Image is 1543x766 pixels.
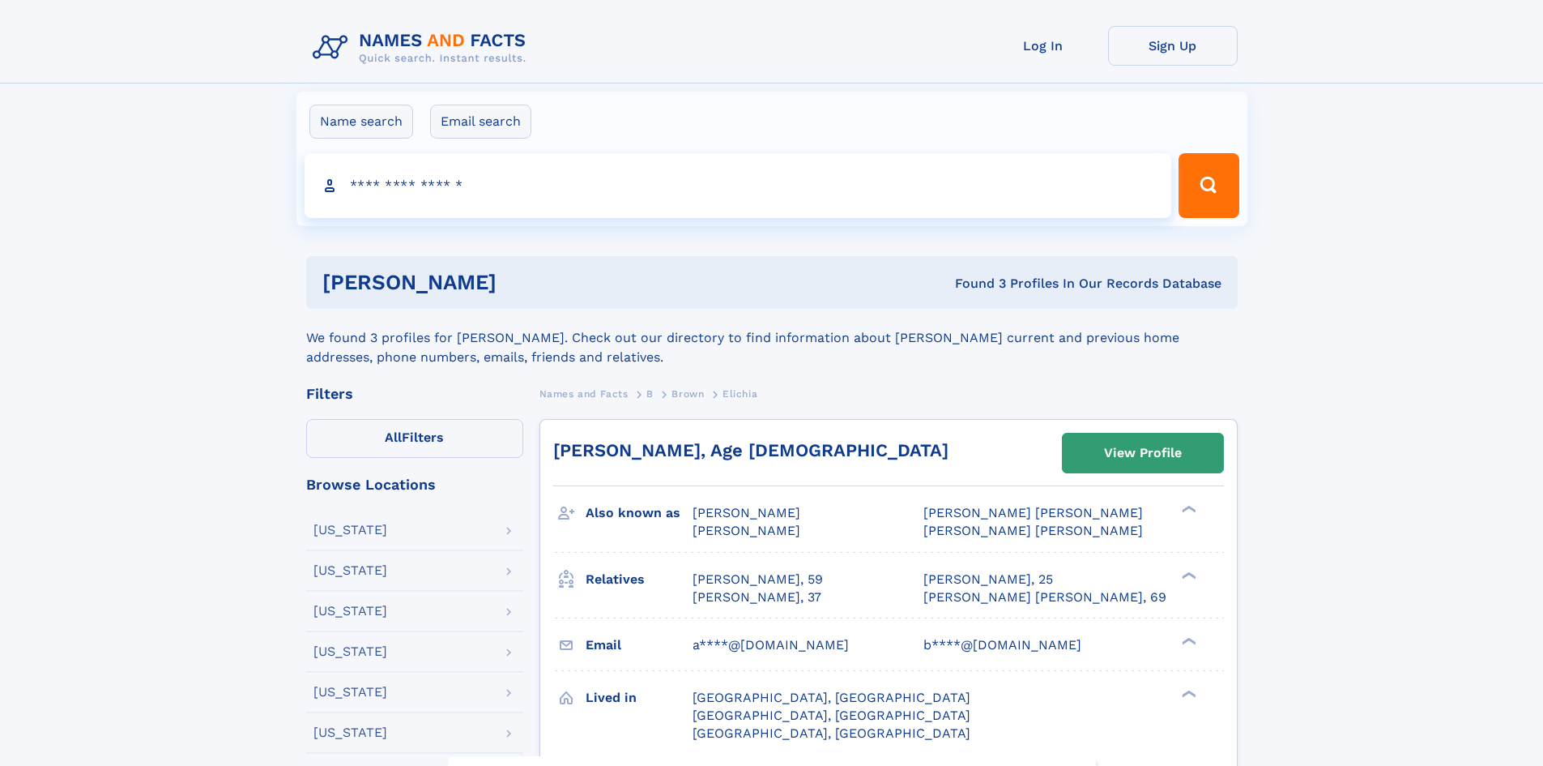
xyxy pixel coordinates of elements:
span: [PERSON_NAME] [693,523,800,538]
span: [GEOGRAPHIC_DATA], [GEOGRAPHIC_DATA] [693,690,970,705]
span: B [646,388,654,400]
img: Logo Names and Facts [306,26,539,70]
a: View Profile [1063,434,1223,473]
a: Names and Facts [539,383,629,404]
div: [US_STATE] [313,564,387,577]
div: Found 3 Profiles In Our Records Database [726,275,1221,293]
div: ❯ [1178,570,1197,580]
a: B [646,383,654,404]
a: [PERSON_NAME], 25 [923,571,1053,588]
span: All [385,430,402,445]
span: [PERSON_NAME] [693,505,800,520]
h3: Also known as [586,499,693,527]
span: [PERSON_NAME] [PERSON_NAME] [923,505,1143,520]
div: Browse Locations [306,477,523,492]
div: [US_STATE] [313,726,387,739]
span: Brown [671,388,704,400]
div: We found 3 profiles for [PERSON_NAME]. Check out our directory to find information about [PERSON_... [306,309,1238,367]
a: Log In [978,26,1108,66]
div: [US_STATE] [313,605,387,618]
h3: Email [586,631,693,659]
span: [GEOGRAPHIC_DATA], [GEOGRAPHIC_DATA] [693,708,970,723]
a: [PERSON_NAME], 59 [693,571,823,588]
h1: [PERSON_NAME] [322,272,726,293]
a: Sign Up [1108,26,1238,66]
span: [GEOGRAPHIC_DATA], [GEOGRAPHIC_DATA] [693,725,970,741]
h3: Relatives [586,566,693,593]
label: Email search [430,105,531,139]
label: Name search [309,105,413,139]
div: ❯ [1178,635,1197,646]
div: ❯ [1178,504,1197,515]
div: View Profile [1104,434,1182,472]
h3: Lived in [586,684,693,712]
div: ❯ [1178,688,1197,699]
div: [US_STATE] [313,645,387,658]
input: search input [305,153,1172,218]
span: Elichia [722,388,757,400]
a: [PERSON_NAME], 37 [693,588,821,606]
div: [US_STATE] [313,524,387,537]
a: [PERSON_NAME] [PERSON_NAME], 69 [923,588,1166,606]
div: [US_STATE] [313,686,387,699]
a: Brown [671,383,704,404]
button: Search Button [1179,153,1238,218]
span: [PERSON_NAME] [PERSON_NAME] [923,523,1143,538]
label: Filters [306,419,523,458]
div: Filters [306,387,523,401]
a: [PERSON_NAME], Age [DEMOGRAPHIC_DATA] [553,440,948,460]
